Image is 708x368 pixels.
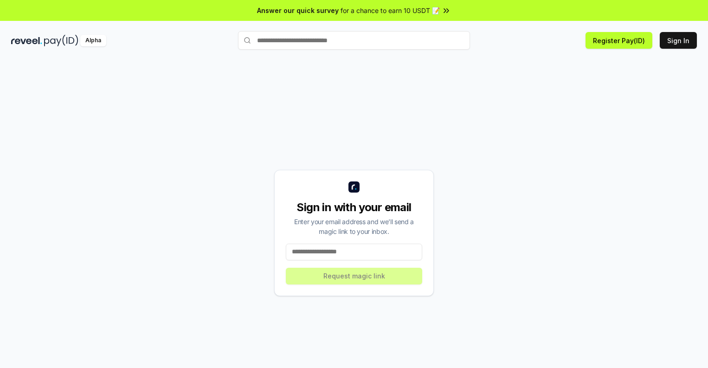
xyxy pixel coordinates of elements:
img: reveel_dark [11,35,42,46]
button: Register Pay(ID) [586,32,652,49]
div: Enter your email address and we’ll send a magic link to your inbox. [286,217,422,236]
span: Answer our quick survey [257,6,339,15]
img: pay_id [44,35,78,46]
img: logo_small [348,181,360,193]
div: Sign in with your email [286,200,422,215]
span: for a chance to earn 10 USDT 📝 [341,6,440,15]
button: Sign In [660,32,697,49]
div: Alpha [80,35,106,46]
